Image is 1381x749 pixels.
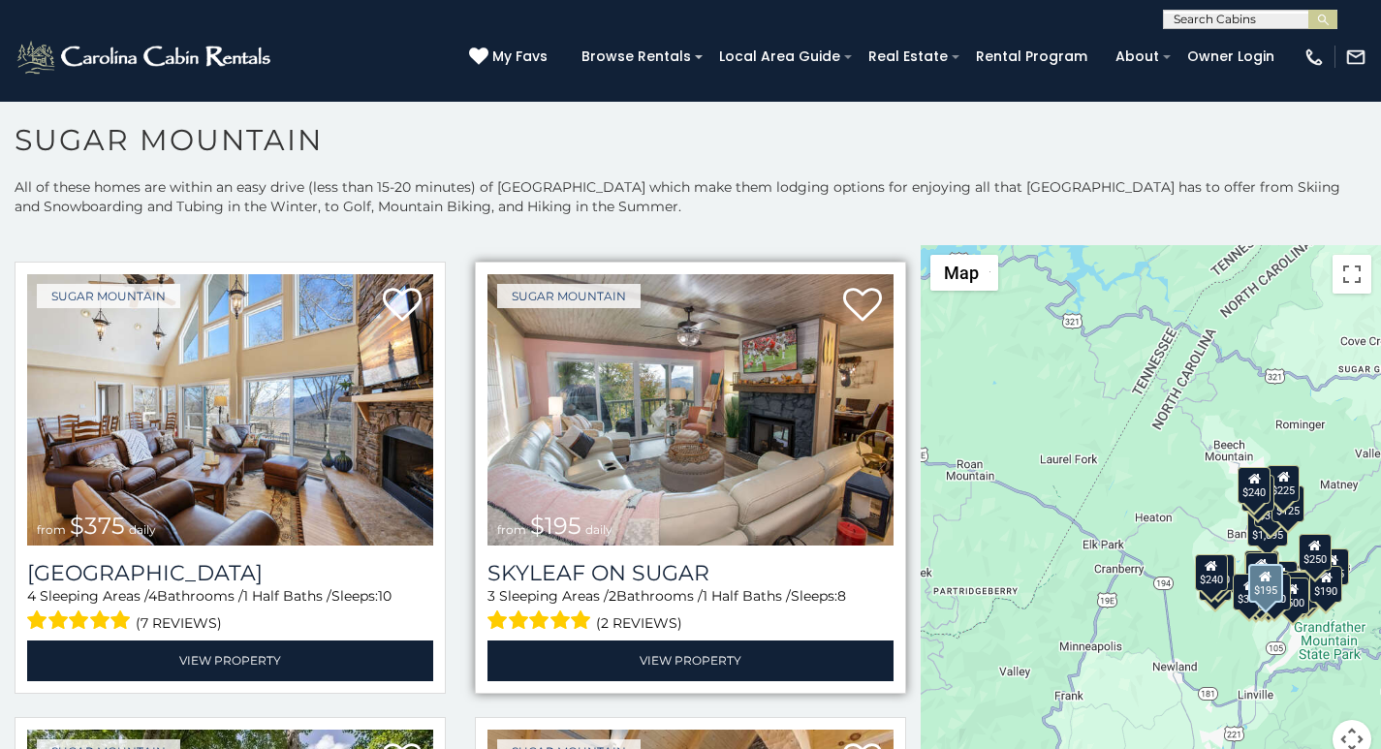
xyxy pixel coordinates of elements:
span: daily [129,522,156,537]
div: $500 [1275,577,1308,614]
img: phone-regular-white.png [1303,47,1325,68]
span: Map [944,263,979,283]
span: from [497,522,526,537]
span: (7 reviews) [136,610,222,636]
a: Skyleaf on Sugar [487,560,894,586]
div: $190 [1243,550,1276,587]
button: Change map style [930,255,998,291]
span: My Favs [492,47,548,67]
div: $125 [1271,485,1303,522]
a: View Property [27,640,433,680]
a: Owner Login [1177,42,1284,72]
a: Skyleaf on Sugar from $195 daily [487,274,894,546]
a: Little Sugar Haven from $375 daily [27,274,433,546]
span: $195 [530,512,581,540]
div: $200 [1264,561,1297,598]
div: $170 [1240,475,1273,512]
span: (2 reviews) [596,610,682,636]
div: $240 [1194,554,1227,591]
div: $250 [1298,534,1331,571]
a: Sugar Mountain [497,284,641,308]
span: 3 [487,587,495,605]
img: Skyleaf on Sugar [487,274,894,546]
a: Add to favorites [843,286,882,327]
span: 1 Half Baths / [703,587,791,605]
div: $155 [1315,548,1348,585]
div: Sleeping Areas / Bathrooms / Sleeps: [27,586,433,636]
img: mail-regular-white.png [1345,47,1366,68]
div: $1,095 [1246,510,1287,546]
span: 2 [609,587,616,605]
a: Rental Program [966,42,1097,72]
span: from [37,522,66,537]
a: Local Area Guide [709,42,850,72]
a: Real Estate [859,42,957,72]
div: $195 [1285,572,1318,609]
div: $195 [1247,564,1282,603]
button: Toggle fullscreen view [1333,255,1371,294]
span: 4 [148,587,157,605]
span: 8 [837,587,846,605]
a: About [1106,42,1169,72]
span: 1 Half Baths / [243,587,331,605]
a: Sugar Mountain [37,284,180,308]
h3: Little Sugar Haven [27,560,433,586]
span: daily [585,522,612,537]
a: Add to favorites [383,286,422,327]
span: 10 [378,587,392,605]
a: My Favs [469,47,552,68]
div: $225 [1267,465,1300,502]
a: [GEOGRAPHIC_DATA] [27,560,433,586]
div: Sleeping Areas / Bathrooms / Sleeps: [487,586,894,636]
a: View Property [487,640,894,680]
a: Browse Rentals [572,42,701,72]
span: 4 [27,587,36,605]
img: White-1-2.png [15,38,276,77]
img: Little Sugar Haven [27,274,433,546]
div: $240 [1238,467,1271,504]
div: $350 [1258,574,1291,610]
span: $375 [70,512,125,540]
div: $375 [1233,574,1266,610]
div: $190 [1309,566,1342,603]
div: $300 [1244,552,1277,589]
